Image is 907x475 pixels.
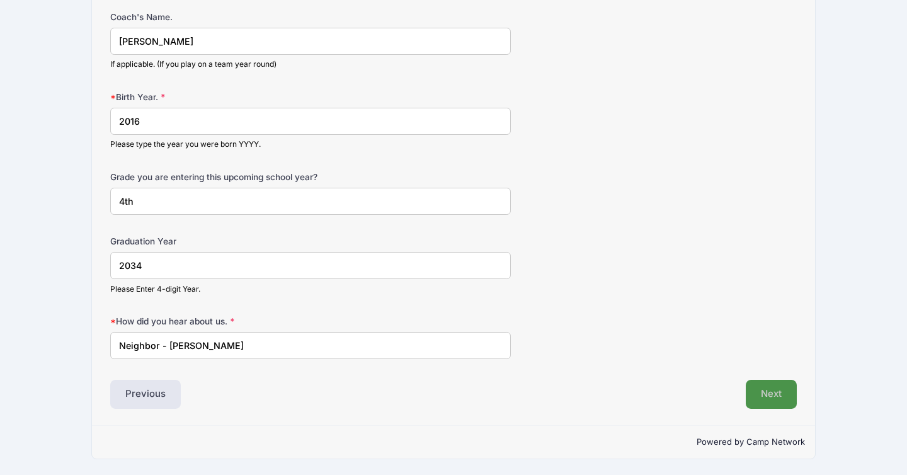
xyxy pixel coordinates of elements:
button: Previous [110,380,181,409]
div: Please Enter 4-digit Year. [110,283,511,295]
label: Graduation Year [110,235,339,248]
button: Next [746,380,797,409]
div: Please type the year you were born YYYY. [110,139,511,150]
p: Powered by Camp Network [102,436,805,449]
label: How did you hear about us. [110,315,339,328]
label: Coach's Name. [110,11,339,23]
div: If applicable. (If you play on a team year round) [110,59,511,70]
label: Birth Year. [110,91,339,103]
label: Grade you are entering this upcoming school year? [110,171,339,183]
